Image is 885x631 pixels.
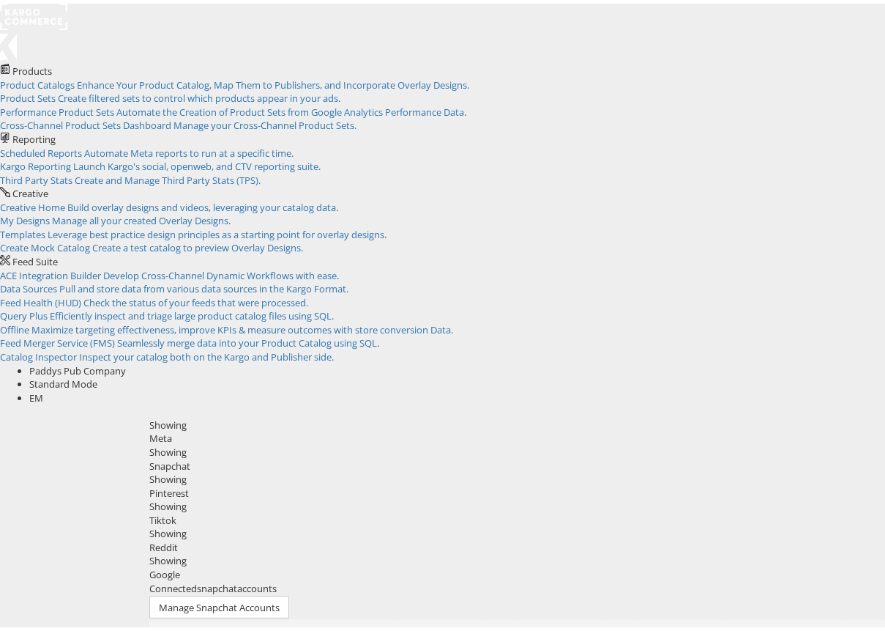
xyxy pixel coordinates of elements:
[77,75,469,88] span: Enhance Your Product Catalog, Map Them to Publishers, and Incorporate Overlay Designs.
[12,251,58,265] span: Feed Suite
[12,183,48,196] span: Creative
[58,88,340,101] span: Create filtered sets to control which products appear in your ads.
[173,115,356,128] span: Manage your Cross-Channel Product Sets.
[149,592,289,616] button: Manage Snapchat Accounts
[12,129,56,142] span: Reporting
[31,320,453,333] span: Maximize targeting effectiveness, improve KPIs & measure outcomes with store conversion Data.
[117,333,379,346] span: Seamlessly merge data into your Product Catalog using SQL.
[103,265,339,278] span: Develop Cross-Channel Dynamic Workflows with ease.
[116,102,466,115] span: Automate the Creation of Product Sets from Google Analytics Performance Data.
[52,210,231,224] span: Manage all your created Overlay Designs.
[197,578,237,591] span: snapchat
[67,197,338,210] span: Build overlay designs and videos, leveraging your catalog data.
[59,278,348,292] span: Pull and store data from various data sources in the Kargo Format.
[12,61,52,74] span: Products
[29,388,43,401] span: EM
[83,292,308,306] span: Check the status of your feeds that were processed.
[79,347,334,360] span: Inspect your catalog both on the Kargo and Publisher side.
[29,361,126,374] span: Paddys Pub Company
[84,143,294,156] span: Automate Meta reports to run at a specific time.
[92,237,303,251] span: Create a test catalog to preview Overlay Designs.
[73,156,321,169] span: Launch Kargo's social, openweb, and CTV reporting suite.
[75,170,261,183] span: Create and Manage Third Party Stats (TPS).
[48,224,387,237] span: Leverage best practice design principles as a starting point for overlay designs.
[50,306,334,319] span: Efficiently inspect and triage large product catalog files using SQL.
[29,374,97,387] span: Standard Mode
